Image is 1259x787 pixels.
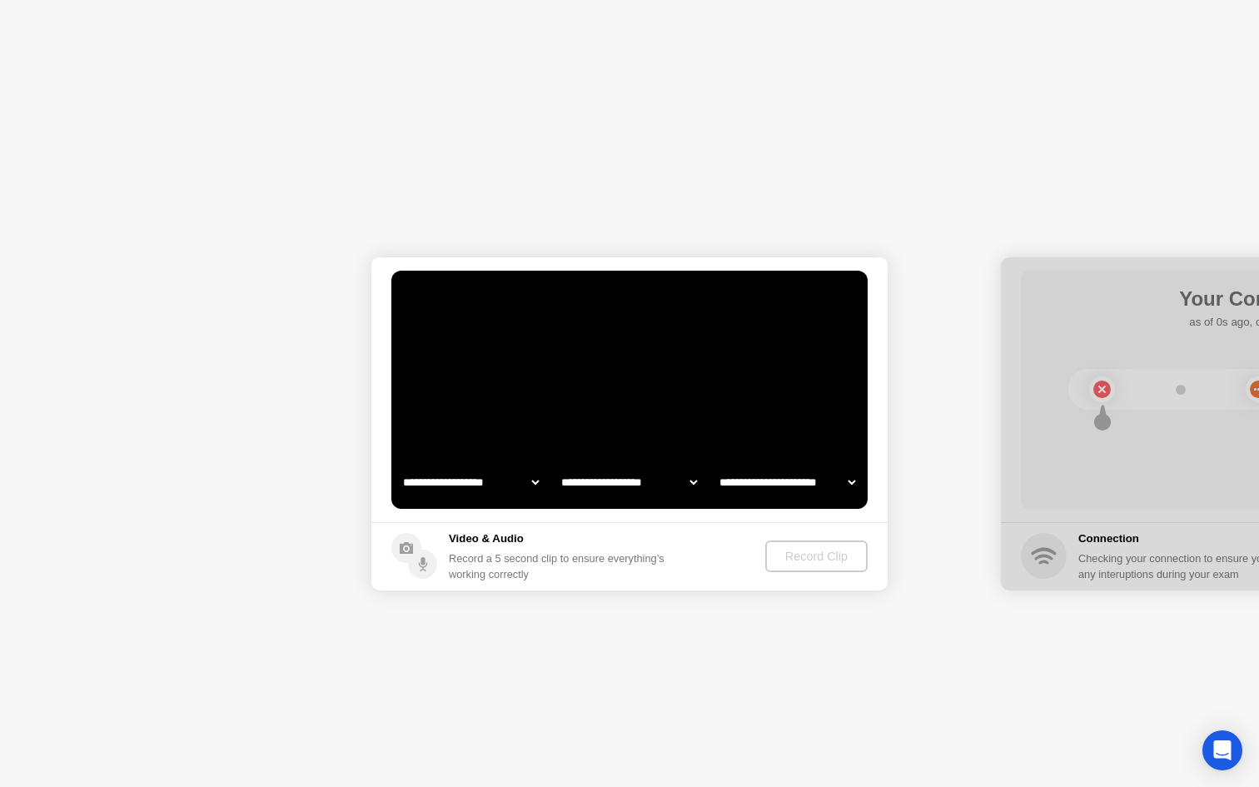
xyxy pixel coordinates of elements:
[772,550,861,563] div: Record Clip
[449,550,671,582] div: Record a 5 second clip to ensure everything’s working correctly
[1202,730,1242,770] div: Open Intercom Messenger
[765,540,868,572] button: Record Clip
[449,530,671,547] h5: Video & Audio
[558,466,700,499] select: Available speakers
[400,466,542,499] select: Available cameras
[716,466,858,499] select: Available microphones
